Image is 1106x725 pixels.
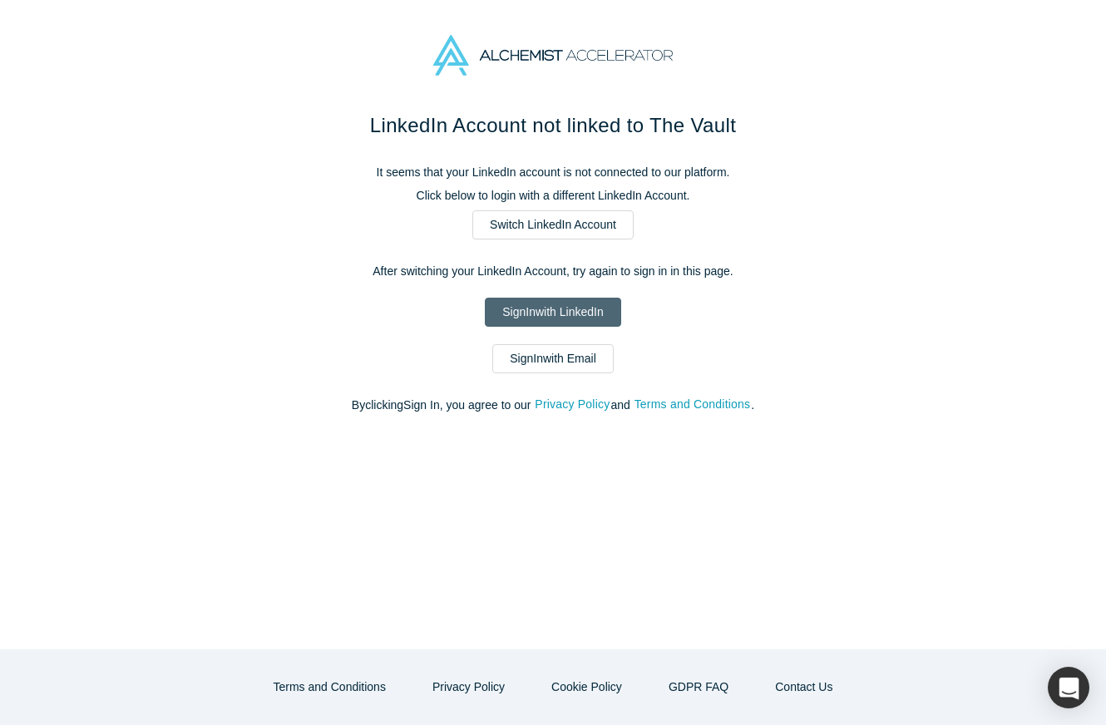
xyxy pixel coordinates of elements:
[204,111,902,141] h1: LinkedIn Account not linked to The Vault
[415,673,522,702] button: Privacy Policy
[758,673,850,702] button: Contact Us
[651,673,746,702] a: GDPR FAQ
[204,263,902,280] p: After switching your LinkedIn Account, try again to sign in in this page.
[634,395,752,414] button: Terms and Conditions
[204,164,902,181] p: It seems that your LinkedIn account is not connected to our platform.
[492,344,614,373] a: SignInwith Email
[256,673,403,702] button: Terms and Conditions
[204,187,902,205] p: Click below to login with a different LinkedIn Account.
[204,397,902,414] p: By clicking Sign In , you agree to our and .
[534,673,639,702] button: Cookie Policy
[472,210,634,239] a: Switch LinkedIn Account
[485,298,620,327] a: SignInwith LinkedIn
[534,395,610,414] button: Privacy Policy
[433,35,673,76] img: Alchemist Accelerator Logo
